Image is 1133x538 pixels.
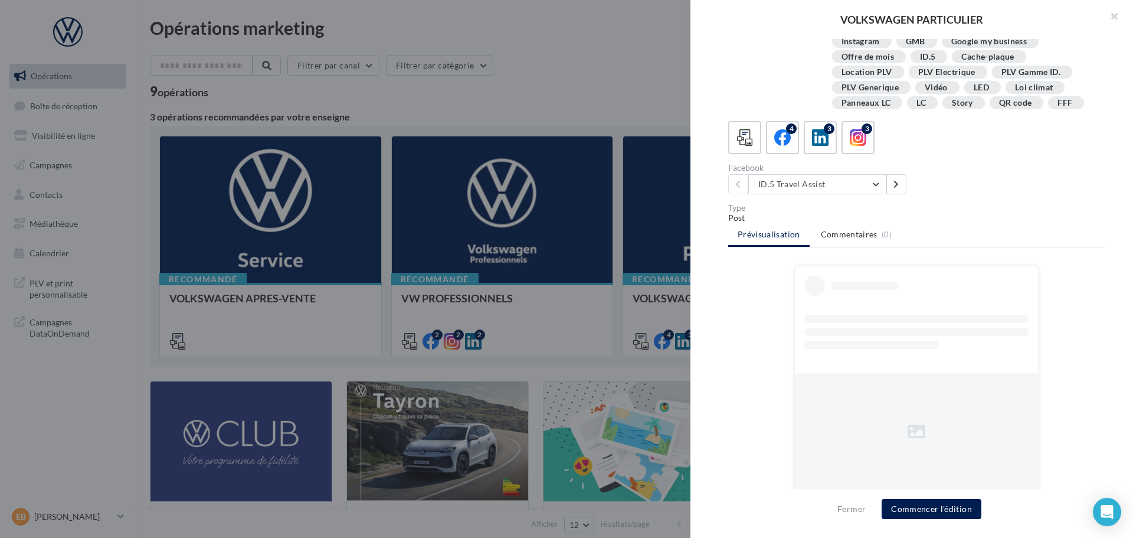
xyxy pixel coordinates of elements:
div: Google my business [951,37,1027,46]
div: Panneaux LC [841,99,891,107]
div: PLV Gamme ID. [1001,68,1061,77]
div: PLV Generique [841,83,899,92]
div: Offre de mois [841,53,895,61]
div: 3 [862,123,872,134]
div: FFF [1057,99,1072,107]
div: Facebook [728,164,912,172]
button: Commencer l'édition [882,499,981,519]
div: ID.5 [920,53,935,61]
div: 3 [824,123,834,134]
div: 4 [786,123,797,134]
div: Open Intercom Messenger [1093,498,1121,526]
div: Vidéo [925,83,948,92]
div: Story [952,99,973,107]
div: PLV Electrique [918,68,975,77]
span: (0) [882,230,892,239]
button: ID.5 Travel Assist [748,174,886,194]
span: Commentaires [821,229,877,240]
div: Post [728,212,1105,224]
div: GMB [906,37,925,46]
div: Cache-plaque [961,53,1014,61]
div: LED [974,83,989,92]
div: LC [916,99,926,107]
button: Fermer [833,502,870,516]
div: Type [728,204,1105,212]
div: QR code [999,99,1032,107]
div: Instagram [841,37,880,46]
div: VOLKSWAGEN PARTICULIER [709,14,1114,25]
div: Loi climat [1015,83,1053,92]
div: Location PLV [841,68,892,77]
